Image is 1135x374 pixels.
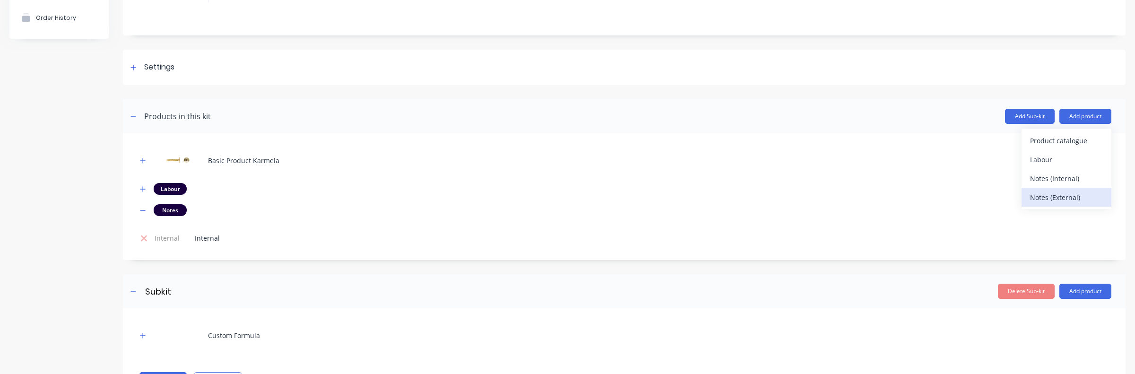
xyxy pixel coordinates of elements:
button: Add product [1059,284,1111,299]
div: Order History [36,14,76,21]
div: Labour [1030,153,1103,166]
div: Notes (Internal) [1030,172,1103,185]
div: Labour [154,183,187,194]
input: Enter sub-kit name [144,285,312,298]
div: Notes [154,204,187,216]
span: Internal [155,233,180,243]
div: Notes (External) [1030,191,1103,204]
div: Product catalogue [1030,134,1103,148]
img: Basic Product Karmela [154,148,201,174]
button: Order History [9,6,109,29]
div: Custom Formula [208,331,260,340]
div: Products in this kit [144,111,211,122]
div: Internal [187,231,227,245]
button: Delete Sub-kit [998,284,1055,299]
div: Settings [144,61,174,73]
div: Basic Product Karmela [208,156,279,165]
button: Add product [1059,109,1111,124]
button: Add Sub-kit [1005,109,1055,124]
